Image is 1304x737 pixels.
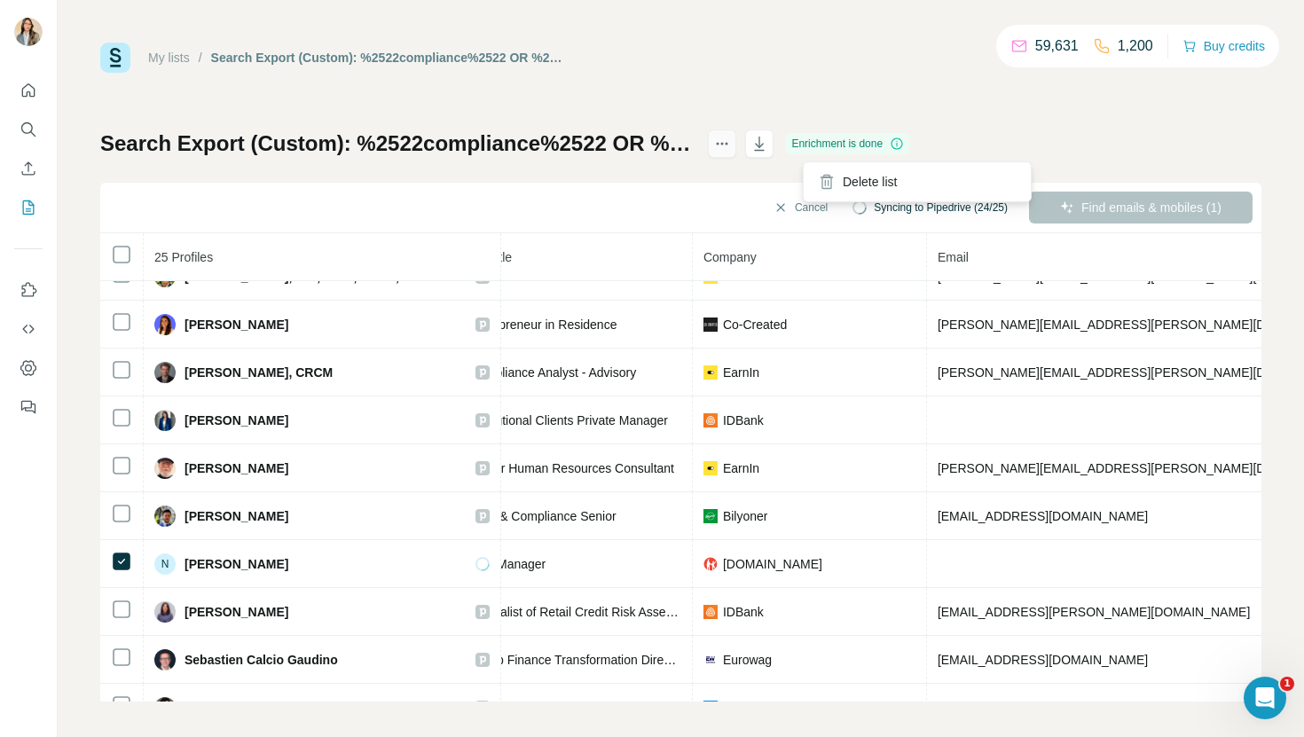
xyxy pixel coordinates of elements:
[100,129,692,158] h1: Search Export (Custom): %2522compliance%2522 OR %2522Risk%2522 OR %2522AML%2522 OR %2522KYC%2522 ...
[154,314,176,335] img: Avatar
[185,699,288,717] span: [PERSON_NAME]
[469,413,668,427] span: Institutional Clients Private Manager
[807,166,1027,198] div: Delete list
[469,701,590,715] span: Risk Strategy Director
[703,318,718,332] img: company-logo
[14,352,43,384] button: Dashboard
[185,603,288,621] span: [PERSON_NAME]
[148,51,190,65] a: My lists
[938,509,1148,523] span: [EMAIL_ADDRESS][DOMAIN_NAME]
[154,697,176,718] img: Avatar
[703,250,757,264] span: Company
[723,651,772,669] span: Eurowag
[469,605,732,619] span: Specialist of Retail Credit Risk Assessment Unit
[154,649,176,670] img: Avatar
[1035,35,1079,57] p: 59,631
[154,362,176,383] img: Avatar
[211,49,563,67] div: Search Export (Custom): %2522compliance%2522 OR %2522Risk%2522 OR %2522AML%2522 OR %2522KYC%2522 ...
[185,459,288,477] span: [PERSON_NAME]
[154,250,213,264] span: 25 Profiles
[154,553,176,575] div: N
[723,412,764,429] span: IDBank
[723,316,787,333] span: Co-Created
[469,557,546,571] span: Risk Manager
[469,365,636,380] span: Compliance Analyst - Advisory
[703,605,718,619] img: company-logo
[14,192,43,223] button: My lists
[469,461,674,475] span: Senior Human Resources Consultant
[469,270,711,284] span: Compliance Product - CMS Senior Manager
[14,74,43,106] button: Quick start
[703,461,718,475] img: company-logo
[723,507,768,525] span: Bilyoner
[14,114,43,145] button: Search
[1244,677,1286,719] iframe: Intercom live chat
[723,459,759,477] span: EarnIn
[469,653,685,667] span: Group Finance Transformation Director
[185,364,333,381] span: [PERSON_NAME], CRCM
[1118,35,1153,57] p: 1,200
[703,509,718,523] img: company-logo
[708,129,736,158] button: actions
[185,555,288,573] span: [PERSON_NAME]
[154,506,176,527] img: Avatar
[703,365,718,380] img: company-logo
[185,316,288,333] span: [PERSON_NAME]
[786,133,909,154] div: Enrichment is done
[14,18,43,46] img: Avatar
[703,653,718,667] img: company-logo
[723,699,762,717] span: Venmo
[154,410,176,431] img: Avatar
[874,200,1008,216] span: Syncing to Pipedrive (24/25)
[703,557,718,571] img: company-logo
[469,509,617,523] span: Legal& Compliance Senior
[938,250,969,264] span: Email
[185,507,288,525] span: [PERSON_NAME]
[469,318,617,332] span: Entrepreneur in Residence
[154,601,176,623] img: Avatar
[14,274,43,306] button: Use Surfe on LinkedIn
[723,364,759,381] span: EarnIn
[1280,677,1294,691] span: 1
[199,49,202,67] li: /
[185,412,288,429] span: [PERSON_NAME]
[723,603,764,621] span: IDBank
[703,701,718,715] img: company-logo
[938,653,1148,667] span: [EMAIL_ADDRESS][DOMAIN_NAME]
[14,153,43,184] button: Enrich CSV
[100,43,130,73] img: Surfe Logo
[761,192,840,223] button: Cancel
[14,313,43,345] button: Use Surfe API
[1182,34,1265,59] button: Buy credits
[938,605,1250,619] span: [EMAIL_ADDRESS][PERSON_NAME][DOMAIN_NAME]
[703,413,718,427] img: company-logo
[14,391,43,423] button: Feedback
[154,458,176,479] img: Avatar
[938,701,1148,715] span: [EMAIL_ADDRESS][DOMAIN_NAME]
[185,651,338,669] span: Sebastien Calcio Gaudino
[723,555,822,573] span: [DOMAIN_NAME]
